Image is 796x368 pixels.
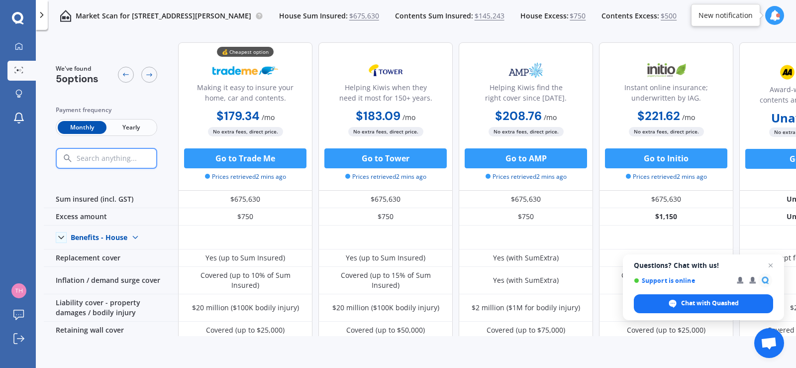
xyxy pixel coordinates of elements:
[327,82,444,107] div: Helping Kiwis when they need it most for 150+ years.
[11,283,26,298] img: 8a173756f3c7815dd72b8186999968d9
[570,11,586,21] span: $750
[318,191,453,208] div: $675,630
[395,11,473,21] span: Contents Sum Insured:
[633,58,699,83] img: Initio.webp
[217,47,274,57] div: 💰 Cheapest option
[345,172,426,181] span: Prices retrieved 2 mins ago
[353,58,418,83] img: Tower.webp
[44,191,178,208] div: Sum insured (incl. GST)
[332,303,439,313] div: $20 million ($100K bodily injury)
[605,148,727,168] button: Go to Initio
[44,294,178,322] div: Liability cover - property damages / bodily injury
[205,253,285,263] div: Yes (up to Sum Insured)
[465,148,587,168] button: Go to AMP
[348,127,423,136] span: No extra fees, direct price.
[626,253,706,263] div: Yes (up to Sum Insured)
[346,325,425,335] div: Covered (up to $50,000)
[186,270,305,290] div: Covered (up to 10% of Sum Insured)
[71,233,127,242] div: Benefits - House
[44,267,178,294] div: Inflation / demand surge cover
[324,148,447,168] button: Go to Tower
[279,11,348,21] span: House Sum Insured:
[208,127,283,136] span: No extra fees, direct price.
[754,328,784,358] div: Open chat
[44,322,178,339] div: Retaining wall cover
[599,208,733,226] div: $1,150
[634,277,730,284] span: Support is online
[698,10,753,20] div: New notification
[262,113,275,122] span: / mo
[472,303,580,313] div: $2 million ($1M for bodily injury)
[76,11,251,21] p: Market Scan for [STREET_ADDRESS][PERSON_NAME]
[212,58,278,83] img: Trademe.webp
[56,64,99,73] span: We've found
[627,325,705,335] div: Covered (up to $25,000)
[682,113,695,122] span: / mo
[634,294,773,313] div: Chat with Quashed
[178,208,312,226] div: $750
[106,121,155,134] span: Yearly
[56,105,157,115] div: Payment frequency
[76,154,178,163] input: Search anything...
[58,121,106,134] span: Monthly
[60,10,72,22] img: home-and-contents.b802091223b8502ef2dd.svg
[493,253,559,263] div: Yes (with SumExtra)
[599,191,733,208] div: $675,630
[346,253,425,263] div: Yes (up to Sum Insured)
[192,303,299,313] div: $20 million ($100K bodily injury)
[629,127,704,136] span: No extra fees, direct price.
[475,11,504,21] span: $145,243
[493,58,559,83] img: AMP.webp
[489,127,564,136] span: No extra fees, direct price.
[459,208,593,226] div: $750
[349,11,379,21] span: $675,630
[681,299,739,308] span: Chat with Quashed
[601,11,659,21] span: Contents Excess:
[520,11,569,21] span: House Excess:
[205,172,286,181] span: Prices retrieved 2 mins ago
[459,191,593,208] div: $675,630
[402,113,415,122] span: / mo
[206,325,285,335] div: Covered (up to $25,000)
[318,208,453,226] div: $750
[626,172,707,181] span: Prices retrieved 2 mins ago
[495,108,542,123] b: $208.76
[326,270,445,290] div: Covered (up to 15% of Sum Insured)
[178,191,312,208] div: $675,630
[606,270,726,290] div: Covered (up to 10% of Sum Insured)
[493,275,559,285] div: Yes (with SumExtra)
[44,208,178,226] div: Excess amount
[184,148,306,168] button: Go to Trade Me
[44,249,178,267] div: Replacement cover
[544,113,557,122] span: / mo
[356,108,400,123] b: $183.09
[486,172,567,181] span: Prices retrieved 2 mins ago
[765,259,777,271] span: Close chat
[637,108,680,123] b: $221.62
[56,72,99,85] span: 5 options
[661,11,677,21] span: $500
[634,261,773,269] span: Questions? Chat with us!
[467,82,585,107] div: Helping Kiwis find the right cover since [DATE].
[487,325,565,335] div: Covered (up to $75,000)
[216,108,260,123] b: $179.34
[607,82,725,107] div: Instant online insurance; underwritten by IAG.
[127,230,143,245] img: Benefit content down
[187,82,304,107] div: Making it easy to insure your home, car and contents.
